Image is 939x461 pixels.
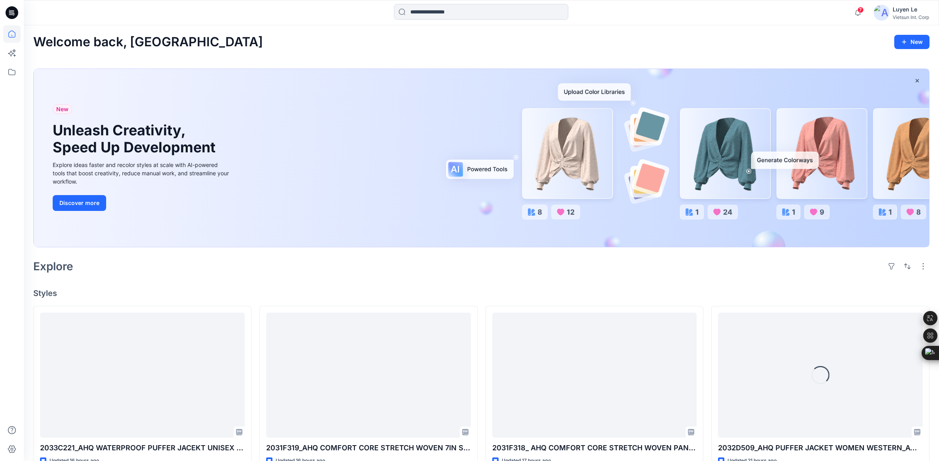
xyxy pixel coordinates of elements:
[33,35,263,49] h2: Welcome back, [GEOGRAPHIC_DATA]
[56,104,69,114] span: New
[874,5,889,21] img: avatar
[857,7,864,13] span: 7
[718,442,923,453] p: 2032D509_AHQ PUFFER JACKET WOMEN WESTERN_AW26
[53,195,231,211] a: Discover more
[33,260,73,273] h2: Explore
[40,442,245,453] p: 2033C221_AHQ WATERPROOF PUFFER JACEKT UNISEX WESTERN_AW26
[53,195,106,211] button: Discover more
[893,5,929,14] div: Luyen Le
[53,161,231,186] div: Explore ideas faster and recolor styles at scale with AI-powered tools that boost creativity, red...
[894,35,929,49] button: New
[53,122,219,156] h1: Unleash Creativity, Speed Up Development
[266,442,471,453] p: 2031F319_AHQ COMFORT CORE STRETCH WOVEN 7IN SHORT MEN WESTERN_SMS_AW26
[33,288,929,298] h4: Styles
[492,442,697,453] p: 2031F318_ AHQ COMFORT CORE STRETCH WOVEN PANT MEN WESTERN_SMS_AW26
[893,14,929,20] div: Vietsun Int. Corp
